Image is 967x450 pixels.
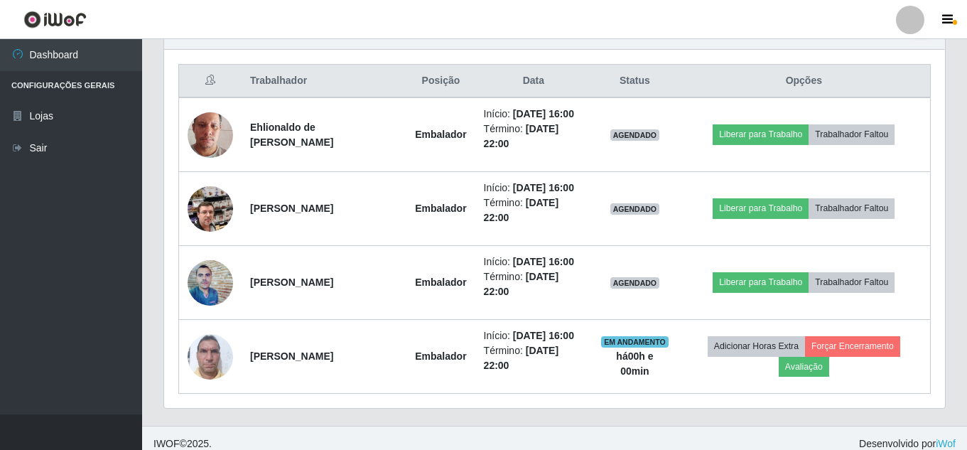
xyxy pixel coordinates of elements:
[250,350,333,362] strong: [PERSON_NAME]
[713,124,809,144] button: Liberar para Trabalho
[188,95,233,176] img: 1675087680149.jpeg
[484,343,584,373] li: Término:
[250,122,333,148] strong: Ehlionaldo de [PERSON_NAME]
[513,330,574,341] time: [DATE] 16:00
[153,438,180,449] span: IWOF
[484,269,584,299] li: Término:
[415,277,466,288] strong: Embalador
[23,11,87,28] img: CoreUI Logo
[610,203,660,215] span: AGENDADO
[484,195,584,225] li: Término:
[610,129,660,141] span: AGENDADO
[616,350,653,377] strong: há 00 h e 00 min
[415,350,466,362] strong: Embalador
[188,326,233,387] img: 1737508100769.jpeg
[415,129,466,140] strong: Embalador
[708,336,805,356] button: Adicionar Horas Extra
[809,198,895,218] button: Trabalhador Faltou
[188,168,233,250] img: 1699235527028.jpeg
[809,272,895,292] button: Trabalhador Faltou
[601,336,669,348] span: EM ANDAMENTO
[513,182,574,193] time: [DATE] 16:00
[805,336,900,356] button: Forçar Encerramento
[513,256,574,267] time: [DATE] 16:00
[250,203,333,214] strong: [PERSON_NAME]
[475,65,593,98] th: Data
[713,272,809,292] button: Liberar para Trabalho
[415,203,466,214] strong: Embalador
[484,122,584,151] li: Término:
[513,108,574,119] time: [DATE] 16:00
[484,328,584,343] li: Início:
[610,277,660,289] span: AGENDADO
[242,65,406,98] th: Trabalhador
[936,438,956,449] a: iWof
[484,255,584,269] li: Início:
[713,198,809,218] button: Liberar para Trabalho
[779,357,829,377] button: Avaliação
[250,277,333,288] strong: [PERSON_NAME]
[592,65,677,98] th: Status
[406,65,475,98] th: Posição
[484,107,584,122] li: Início:
[678,65,931,98] th: Opções
[188,260,233,306] img: 1716378528284.jpeg
[809,124,895,144] button: Trabalhador Faltou
[484,181,584,195] li: Início:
